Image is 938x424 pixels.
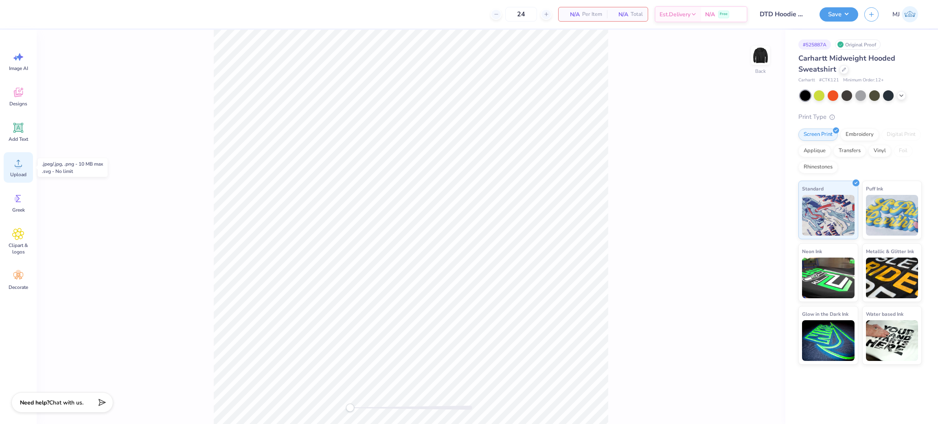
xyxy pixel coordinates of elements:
span: Decorate [9,284,28,291]
span: Image AI [9,65,28,72]
span: Minimum Order: 12 + [843,77,884,84]
img: Neon Ink [802,258,855,298]
a: MJ [889,6,922,22]
div: Applique [798,145,831,157]
div: Accessibility label [346,404,354,412]
span: # CTK121 [819,77,839,84]
span: Free [720,11,728,17]
input: – – [505,7,537,22]
img: Glow in the Dark Ink [802,320,855,361]
span: Neon Ink [802,247,822,256]
span: Puff Ink [866,184,883,193]
span: Carhartt Midweight Hooded Sweatshirt [798,53,895,74]
span: N/A [563,10,580,19]
div: # 525887A [798,39,831,50]
span: Clipart & logos [5,242,32,255]
div: Screen Print [798,129,838,141]
span: Designs [9,101,27,107]
span: Est. Delivery [660,10,690,19]
span: Standard [802,184,824,193]
input: Untitled Design [754,6,813,22]
div: Digital Print [881,129,921,141]
span: Carhartt [798,77,815,84]
div: Embroidery [840,129,879,141]
span: N/A [612,10,628,19]
div: .jpeg/.jpg, .png - 10 MB max [42,160,103,168]
img: Back [752,47,769,63]
span: Metallic & Glitter Ink [866,247,914,256]
span: Add Text [9,136,28,142]
div: Back [755,68,766,75]
span: Greek [12,207,25,213]
strong: Need help? [20,399,49,407]
div: Rhinestones [798,161,838,173]
div: Original Proof [835,39,881,50]
span: Chat with us. [49,399,83,407]
span: Glow in the Dark Ink [802,310,848,318]
span: Total [631,10,643,19]
button: Save [820,7,858,22]
img: Water based Ink [866,320,918,361]
span: Per Item [582,10,602,19]
span: N/A [705,10,715,19]
img: Mark Joshua Mullasgo [902,6,918,22]
div: Foil [894,145,913,157]
span: Water based Ink [866,310,903,318]
div: Transfers [833,145,866,157]
img: Metallic & Glitter Ink [866,258,918,298]
span: MJ [892,10,900,19]
div: Print Type [798,112,922,122]
div: Vinyl [868,145,891,157]
span: Upload [10,171,26,178]
img: Puff Ink [866,195,918,236]
img: Standard [802,195,855,236]
div: .svg - No limit [42,168,103,175]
